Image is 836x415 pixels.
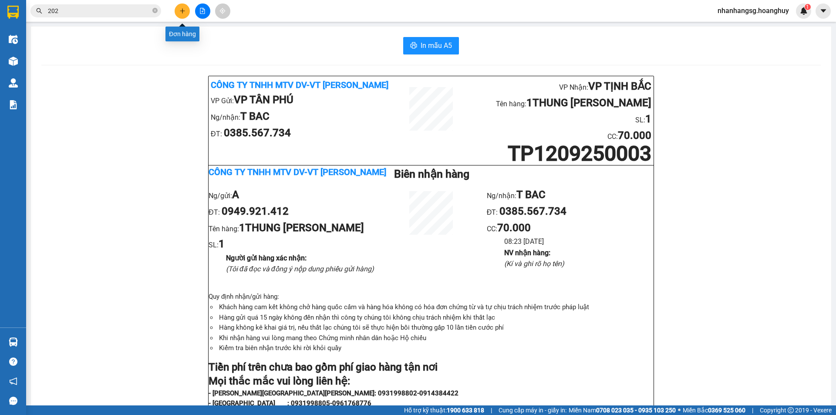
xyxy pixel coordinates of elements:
[468,95,651,111] li: Tên hàng:
[516,189,546,201] b: T BAC
[618,129,651,142] b: 70.000
[645,113,651,125] b: 1
[404,405,484,415] span: Hỗ trợ kỹ thuật:
[152,8,158,13] span: close-circle
[123,57,158,65] span: :
[526,97,651,109] b: 1THUNG [PERSON_NAME]
[219,8,226,14] span: aim
[711,5,796,16] span: nhanhangsg.hoanghuy
[497,222,531,234] b: 70.000
[199,8,206,14] span: file-add
[152,7,158,15] span: close-circle
[226,265,374,273] i: (Tôi đã đọc và đồng ý nộp dung phiếu gửi hàng)
[588,80,651,92] b: VP TỊNH BẮC
[468,78,651,95] li: VP Nhận:
[468,144,651,163] h1: TP1209250003
[9,397,17,405] span: message
[93,52,158,68] li: CC
[124,21,249,33] b: 1THUNG [PERSON_NAME]
[239,222,364,234] b: 1THUNG [PERSON_NAME]
[9,78,18,88] img: warehouse-icon
[806,4,809,10] span: 1
[805,4,811,10] sup: 1
[211,92,394,108] li: VP Gửi:
[195,3,210,19] button: file-add
[234,94,293,106] b: VP TÂN PHÚ
[487,187,654,203] li: Ng/nhận:
[3,44,67,60] li: VP Gửi:
[222,205,289,217] b: 0949.921.412
[240,110,270,122] b: T BAC
[125,54,158,66] b: 70.000
[209,167,386,177] b: Công ty TNHH MTV DV-VT [PERSON_NAME]
[3,60,67,77] li: Ng/nhận:
[217,333,654,344] li: Khi nhận hàng vui lòng mang theo Chứng minh nhân dân hoặc Hộ chiếu
[209,220,375,236] li: Tên hàng:
[217,323,654,333] li: Hàng không kê khai giá trị, nếu thất lạc chúng tôi sẽ thực hiện bồi thường gấp 10 lần tiền cước phí
[678,408,681,412] span: ⚪️
[752,405,753,415] span: |
[410,42,417,50] span: printer
[800,7,808,15] img: icon-new-feature
[487,187,654,269] ul: CC
[683,405,745,415] span: Miền Bắc
[48,6,151,16] input: Tìm tên, số ĐT hoặc mã đơn
[211,108,394,125] li: Ng/nhận:
[499,205,566,217] b: 0385.567.734
[217,302,654,313] li: Khách hàng cam kết không chở hàng quốc cấm và hàng hóa không có hóa đơn chứng từ và tự chịu trách...
[3,4,68,42] b: Công ty TNHH MTV DV-VT [PERSON_NAME]
[616,132,651,141] span: :
[504,236,654,247] li: 08:23 [DATE]
[175,3,190,19] button: plus
[209,389,458,397] strong: - [PERSON_NAME][GEOGRAPHIC_DATA][PERSON_NAME]: 0931998802-0914384422
[9,35,18,44] img: warehouse-icon
[819,7,827,15] span: caret-down
[215,3,230,19] button: aim
[468,111,651,128] li: SL:
[7,6,19,19] img: logo-vxr
[394,168,469,180] b: Biên nhận hàng
[504,249,550,257] b: NV nhận hàng :
[209,203,375,220] li: ĐT:
[708,407,745,414] strong: 0369 525 060
[36,8,42,14] span: search
[487,203,654,220] li: ĐT:
[569,405,676,415] span: Miền Nam
[9,100,18,109] img: solution-icon
[209,375,350,387] strong: Mọi thắc mắc vui lòng liên hệ:
[403,37,459,54] button: printerIn mẫu A5
[211,125,394,142] li: ĐT:
[232,189,239,201] b: A
[224,127,291,139] b: 0385.567.734
[504,260,564,268] i: (Kí và ghi rõ họ tên)
[499,405,566,415] span: Cung cấp máy in - giấy in:
[226,254,307,262] b: Người gửi hàng xác nhận :
[26,45,85,57] b: VP TÂN PHÚ
[491,405,492,415] span: |
[122,4,185,17] b: VP TỊNH BẮC
[219,238,225,250] b: 1
[209,361,438,373] strong: Tiền phí trên chưa bao gồm phí giao hàng tận nơi
[93,3,158,19] li: VP Nhận:
[9,337,18,347] img: warehouse-icon
[9,377,17,385] span: notification
[9,57,18,66] img: warehouse-icon
[209,399,371,407] strong: - [GEOGRAPHIC_DATA] : 0931998805-0961768776
[421,40,452,51] span: In mẫu A5
[209,236,375,253] li: SL:
[209,187,375,203] li: Ng/gửi:
[217,343,654,354] li: Kiểm tra biên nhận trước khi rời khỏi quầy
[179,8,185,14] span: plus
[496,225,531,233] span: :
[211,80,388,90] b: Công ty TNHH MTV DV-VT [PERSON_NAME]
[447,407,484,414] strong: 1900 633 818
[9,358,17,366] span: question-circle
[93,19,158,36] li: Tên hàng:
[32,62,61,74] b: T BAC
[816,3,831,19] button: caret-down
[468,128,651,144] li: CC
[788,407,794,413] span: copyright
[596,407,676,414] strong: 0708 023 035 - 0935 103 250
[93,35,158,52] li: SL:
[217,313,654,323] li: Hàng gửi quá 15 ngày không đến nhận thì công ty chúng tôi không chịu trách nhiệm khi thất lạc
